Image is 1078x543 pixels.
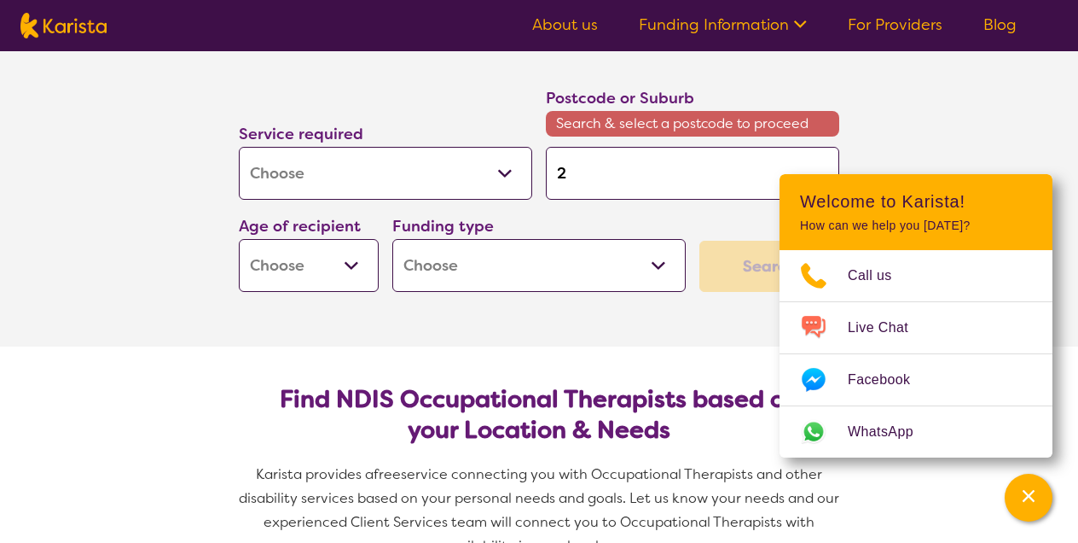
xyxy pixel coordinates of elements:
[780,174,1052,458] div: Channel Menu
[532,15,598,35] a: About us
[848,419,934,445] span: WhatsApp
[256,465,374,483] span: Karista provides a
[546,111,839,137] span: Search & select a postcode to proceed
[639,15,807,35] a: Funding Information
[800,219,1032,233] p: How can we help you [DATE]?
[1005,474,1052,522] button: Channel Menu
[546,147,839,200] input: Type
[392,216,494,236] label: Funding type
[983,15,1017,35] a: Blog
[848,263,913,289] span: Call us
[780,406,1052,458] a: Web link opens in a new tab.
[848,315,929,341] span: Live Chat
[374,465,401,483] span: free
[546,88,694,108] label: Postcode or Suburb
[239,216,361,236] label: Age of recipient
[20,13,107,38] img: Karista logo
[239,124,363,144] label: Service required
[800,191,1032,212] h2: Welcome to Karista!
[848,367,930,393] span: Facebook
[252,384,826,446] h2: Find NDIS Occupational Therapists based on your Location & Needs
[848,15,942,35] a: For Providers
[780,250,1052,458] ul: Choose channel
